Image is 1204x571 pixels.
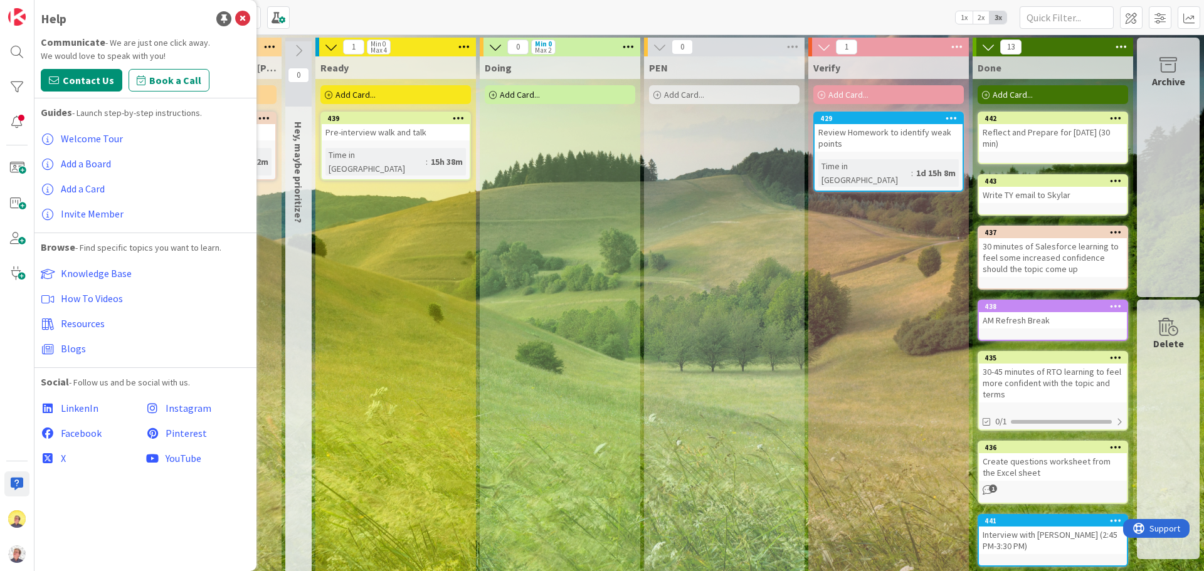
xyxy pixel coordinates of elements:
[61,402,98,414] span: LinkenIn
[672,39,693,55] span: 0
[978,174,1128,216] a: 443Write TY email to Skylar
[322,113,470,140] div: 439Pre-interview walk and talk
[979,515,1127,554] div: 441Interview with [PERSON_NAME] (2:45 PM-3:30 PM)
[8,8,26,26] img: Visit kanbanzone.com
[979,301,1127,328] div: 438AM Refresh Break
[985,516,1127,525] div: 441
[995,415,1007,428] span: 0/1
[41,421,145,446] a: Facebook
[979,187,1127,203] div: Write TY email to Skylar
[41,261,250,286] a: Knowledge Base
[985,114,1127,123] div: 442
[41,446,145,471] a: X
[911,166,913,180] span: :
[979,227,1127,277] div: 43730 minutes of Salesforce learning to feel some increased confidence should the topic come up
[978,351,1128,431] a: 43530-45 minutes of RTO learning to feel more confident with the topic and terms0/1
[979,238,1127,277] div: 30 minutes of Salesforce learning to feel some increased confidence should the topic come up
[813,61,840,74] span: Verify
[41,239,250,254] div: - Find specific topics you want to learn.
[500,89,540,100] span: Add Card...
[145,396,250,421] a: Instagram
[26,2,57,17] span: Support
[166,452,201,464] span: YouTube
[979,442,1127,481] div: 436Create questions worksheet from the Excel sheet
[320,112,471,181] a: 439Pre-interview walk and talkTime in [GEOGRAPHIC_DATA]:15h 38m
[664,89,704,100] span: Add Card...
[292,122,305,223] span: Hey, maybe prioritize?
[41,241,75,253] b: Browse
[485,61,512,74] span: Doing
[166,427,207,439] span: Pinterest
[41,69,122,92] button: Contact Us
[41,396,145,421] a: LinkenIn
[979,515,1127,526] div: 441
[985,228,1127,237] div: 437
[41,50,250,63] div: We would love to speak with you!
[41,36,105,48] b: Communicate
[145,446,250,471] a: YouTube
[828,89,869,100] span: Add Card...
[322,113,470,124] div: 439
[335,89,376,100] span: Add Card...
[320,61,349,74] span: Ready
[979,175,1127,203] div: 443Write TY email to Skylar
[325,148,426,175] div: Time in [GEOGRAPHIC_DATA]
[979,526,1127,554] div: Interview with [PERSON_NAME] (2:45 PM-3:30 PM)
[978,226,1128,290] a: 43730 minutes of Salesforce learning to feel some increased confidence should the topic come up
[1152,74,1185,89] div: Archive
[978,300,1128,341] a: 438AM Refresh Break
[979,352,1127,364] div: 435
[1020,6,1114,29] input: Quick Filter...
[428,155,466,169] div: 15h 38m
[41,9,66,28] div: Help
[985,354,1127,362] div: 435
[61,267,132,280] span: Knowledge Base
[61,452,66,464] span: X
[956,11,973,24] span: 1x
[61,207,124,220] span: Invite Member
[985,177,1127,186] div: 443
[989,485,997,493] span: 1
[979,113,1127,124] div: 442
[993,89,1033,100] span: Add Card...
[145,421,250,446] a: Pinterest
[973,11,990,24] span: 2x
[979,175,1127,187] div: 443
[41,286,250,311] a: How To Videos
[322,124,470,140] div: Pre-interview walk and talk
[978,61,1001,74] span: Done
[815,113,963,124] div: 429
[41,105,250,120] div: - Launch step-by-step instructions.
[41,34,250,50] div: - We are just one click away.
[61,132,123,145] span: Welcome Tour
[41,336,250,361] a: Blogs
[129,69,209,92] button: Book a Call
[913,166,959,180] div: 1d 15h 8m
[979,113,1127,152] div: 442Reflect and Prepare for [DATE] (30 min)
[507,39,529,55] span: 0
[990,11,1006,24] span: 3x
[371,47,387,53] div: Max 4
[8,510,26,528] img: JW
[979,453,1127,481] div: Create questions worksheet from the Excel sheet
[61,182,105,195] span: Add a Card
[1000,39,1022,55] span: 13
[979,364,1127,402] div: 30-45 minutes of RTO learning to feel more confident with the topic and terms
[535,47,551,53] div: Max 2
[426,155,428,169] span: :
[815,124,963,152] div: Review Homework to identify weak points
[535,41,552,47] div: Min 0
[979,227,1127,238] div: 437
[979,312,1127,328] div: AM Refresh Break
[978,441,1128,504] a: 436Create questions worksheet from the Excel sheet
[166,402,211,414] span: Instagram
[149,73,201,88] span: Book a Call
[1153,336,1184,351] div: Delete
[63,73,114,88] span: Contact Us
[61,342,86,355] span: Blogs
[985,443,1127,452] div: 436
[327,114,470,123] div: 439
[649,61,668,74] span: PEN
[815,113,963,152] div: 429Review Homework to identify weak points
[978,514,1128,567] a: 441Interview with [PERSON_NAME] (2:45 PM-3:30 PM)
